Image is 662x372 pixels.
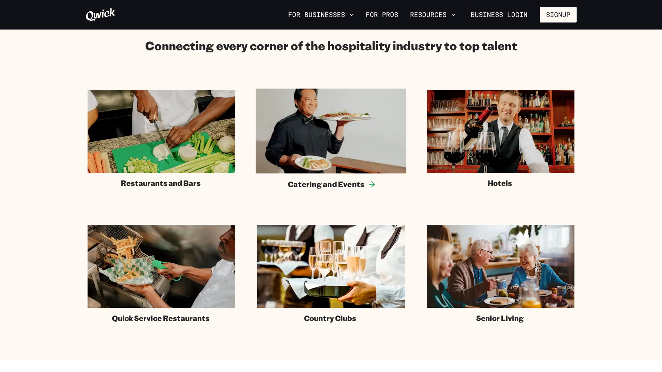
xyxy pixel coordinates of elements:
h2: Connecting every corner of the hospitality industry to top talent [145,38,517,53]
span: Senior Living [476,314,524,323]
span: Country Clubs [304,314,356,323]
a: Senior Living [427,225,574,323]
a: Quick Service Restaurants [88,225,235,323]
img: Chef in kitchen [88,90,235,173]
a: Business Login [464,7,534,23]
a: Restaurants and Bars [88,90,235,188]
img: Server bringing food to a retirement community member [427,225,574,308]
span: Quick Service Restaurants [112,314,209,323]
img: Country club catered event [257,225,405,308]
a: Hotels [427,90,574,188]
a: For Pros [363,8,401,21]
button: Signup [540,7,577,23]
img: Hotel staff serving at bar [427,90,574,173]
button: Resources [407,8,458,21]
span: Catering and Events [287,179,364,189]
img: Fast food fry station [88,225,235,308]
a: Country Clubs [257,225,405,323]
a: Catering and Events [256,89,406,189]
span: Restaurants and Bars [121,179,201,188]
img: Catering staff carrying dishes. [256,89,406,173]
button: For Businesses [285,8,357,21]
span: Hotels [488,179,512,188]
